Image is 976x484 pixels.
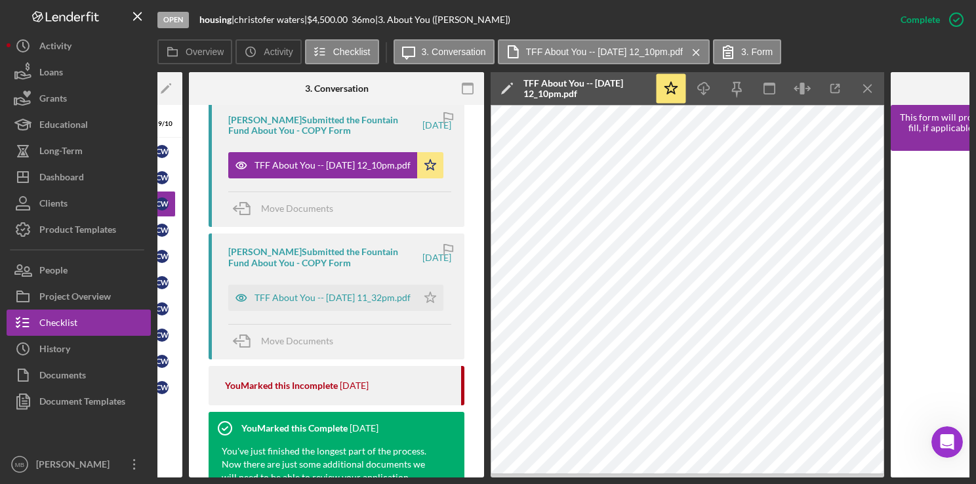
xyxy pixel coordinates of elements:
label: 3. Conversation [422,47,486,57]
button: TFF About You -- [DATE] 12_10pm.pdf [498,39,710,64]
div: Checklist [39,310,77,339]
label: Overview [186,47,224,57]
div: c w [155,355,169,368]
button: 3. Conversation [394,39,495,64]
div: c w [155,224,169,237]
div: History [39,336,70,365]
div: TFF About You -- [DATE] 12_10pm.pdf [523,78,648,99]
button: Project Overview [7,283,151,310]
div: $4,500.00 [307,14,352,25]
div: Open [157,12,189,28]
div: 3. Conversation [305,83,369,94]
div: c w [155,250,169,263]
div: You Marked this Complete [241,423,348,434]
div: | [199,14,234,25]
div: Project Overview [39,283,111,313]
div: c w [155,381,169,394]
div: c w [155,197,169,211]
div: | 3. About You ([PERSON_NAME]) [375,14,510,25]
div: Grants [39,85,67,115]
time: 2024-04-23 14:01 [350,423,378,434]
div: Dashboard [39,164,84,193]
button: Activity [235,39,301,64]
button: History [7,336,151,362]
text: MB [15,461,24,468]
div: c w [155,145,169,158]
div: c w [155,302,169,315]
button: Activity [7,33,151,59]
time: 2025-07-16 16:10 [422,120,451,131]
button: People [7,257,151,283]
button: Move Documents [228,192,346,225]
button: Loans [7,59,151,85]
div: People [39,257,68,287]
button: Document Templates [7,388,151,414]
div: Clients [39,190,68,220]
div: TFF About You -- [DATE] 12_10pm.pdf [254,160,411,171]
button: Checklist [305,39,379,64]
div: [PERSON_NAME] [33,451,118,481]
button: Long-Term [7,138,151,164]
label: Activity [264,47,293,57]
button: Checklist [7,310,151,336]
div: Activity [39,33,71,62]
label: 3. Form [741,47,773,57]
button: Complete [887,7,969,33]
div: [PERSON_NAME] Submitted the Fountain Fund About You - COPY Form [228,115,420,136]
div: Product Templates [39,216,116,246]
div: Educational [39,111,88,141]
button: Overview [157,39,232,64]
time: 2025-01-10 04:32 [422,252,451,263]
button: 3. Form [713,39,781,64]
div: You've just finished the longest part of the process. Now there are just some additional document... [222,445,438,484]
div: TFF About You -- [DATE] 11_32pm.pdf [254,292,411,303]
button: Product Templates [7,216,151,243]
button: Dashboard [7,164,151,190]
button: Move Documents [228,325,346,357]
span: Move Documents [261,203,333,214]
div: Loans [39,59,63,89]
button: TFF About You -- [DATE] 12_10pm.pdf [228,152,443,178]
button: Documents [7,362,151,388]
div: 9 / 10 [149,120,173,128]
div: Documents [39,362,86,392]
div: c w [155,171,169,184]
div: You Marked this Incomplete [225,380,338,391]
label: TFF About You -- [DATE] 12_10pm.pdf [526,47,683,57]
button: Grants [7,85,151,111]
div: christofer waters | [234,14,307,25]
button: Clients [7,190,151,216]
div: Document Templates [39,388,125,418]
button: MB[PERSON_NAME] [7,451,151,477]
div: c w [155,276,169,289]
div: c w [155,329,169,342]
div: [PERSON_NAME] Submitted the Fountain Fund About You - COPY Form [228,247,420,268]
div: Complete [901,7,940,33]
time: 2025-01-09 18:45 [340,380,369,391]
iframe: Intercom live chat [931,426,963,458]
div: Long-Term [39,138,83,167]
div: 36 mo [352,14,375,25]
b: housing [199,14,232,25]
button: Educational [7,111,151,138]
span: Move Documents [261,335,333,346]
button: TFF About You -- [DATE] 11_32pm.pdf [228,285,443,311]
label: Checklist [333,47,371,57]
